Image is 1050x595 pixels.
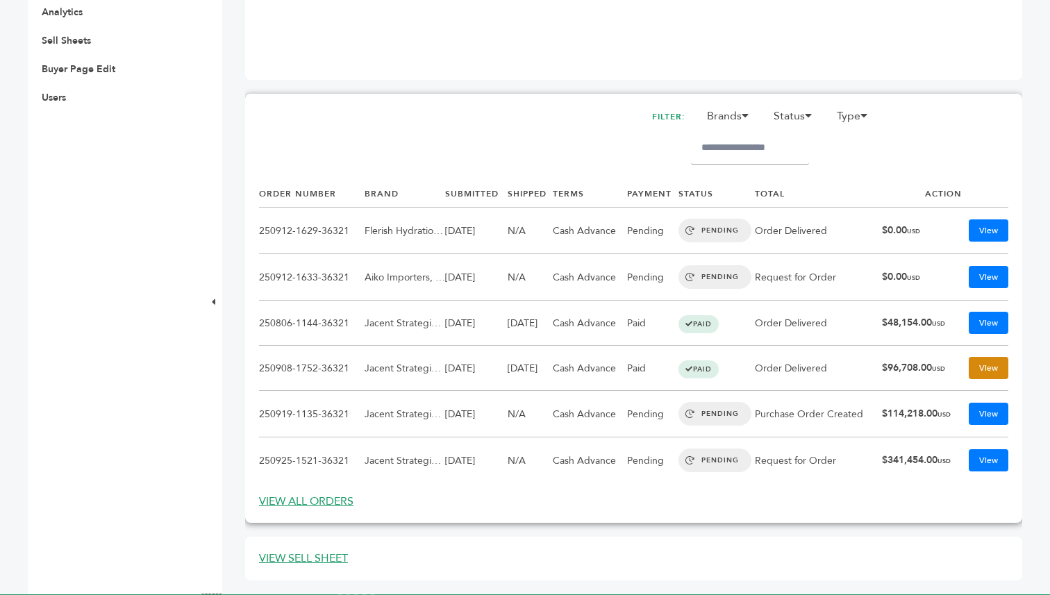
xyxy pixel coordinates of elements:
td: Jacent Strategic Manufacturing, LLC [365,437,445,484]
td: $0.00 [882,208,962,254]
td: Pending [627,254,679,301]
th: PAYMENT [627,181,679,207]
td: Request for Order [755,254,881,301]
span: USD [937,410,951,419]
a: 250925-1521-36321 [259,454,349,467]
td: Cash Advance [553,391,626,437]
th: BRAND [365,181,445,207]
th: SUBMITTED [445,181,508,207]
td: [DATE] [445,391,508,437]
td: [DATE] [508,301,553,346]
a: View [969,266,1008,288]
td: $0.00 [882,254,962,301]
td: [DATE] [445,301,508,346]
td: Cash Advance [553,254,626,301]
td: Pending [627,208,679,254]
a: VIEW ALL ORDERS [259,494,353,509]
td: N/A [508,208,553,254]
span: USD [932,319,945,328]
a: 250912-1629-36321 [259,224,349,237]
td: Pending [627,437,679,484]
a: 250919-1135-36321 [259,408,349,421]
span: PENDING [678,265,751,289]
td: Paid [627,346,679,391]
a: VIEW SELL SHEET [259,551,348,566]
td: Cash Advance [553,301,626,346]
td: Aiko Importers, Inc. [365,254,445,301]
td: $96,708.00 [882,346,962,391]
a: View [969,403,1008,425]
td: N/A [508,391,553,437]
td: $341,454.00 [882,437,962,484]
td: Jacent Strategic Manufacturing, LLC [365,346,445,391]
a: View [969,312,1008,334]
a: 250908-1752-36321 [259,362,349,375]
span: USD [932,364,945,373]
td: N/A [508,437,553,484]
a: Analytics [42,6,83,19]
td: [DATE] [508,346,553,391]
a: Sell Sheets [42,34,91,47]
td: Request for Order [755,437,881,484]
a: 250806-1144-36321 [259,317,349,330]
td: Cash Advance [553,437,626,484]
th: TOTAL [755,181,881,207]
td: Order Delivered [755,346,881,391]
li: Brands [700,108,764,131]
a: View [969,449,1008,471]
input: Filter by keywords [691,131,809,165]
th: SHIPPED [508,181,553,207]
td: Jacent Strategic Manufacturing, LLC [365,391,445,437]
td: $114,218.00 [882,391,962,437]
span: USD [907,227,920,235]
span: PAID [678,360,719,378]
a: 250912-1633-36321 [259,271,349,284]
td: Cash Advance [553,208,626,254]
td: Paid [627,301,679,346]
a: Users [42,91,66,104]
span: USD [937,457,951,465]
span: PENDING [678,449,751,472]
td: [DATE] [445,346,508,391]
a: View [969,219,1008,242]
td: Order Delivered [755,208,881,254]
th: ORDER NUMBER [259,181,365,207]
td: Flerish Hydration, Inc. [365,208,445,254]
span: PENDING [678,402,751,426]
td: [DATE] [445,437,508,484]
a: View [969,357,1008,379]
h2: FILTER: [652,108,685,126]
li: Type [830,108,883,131]
td: Jacent Strategic Manufacturing, LLC [365,301,445,346]
li: Status [767,108,827,131]
th: ACTION [882,181,962,207]
th: STATUS [678,181,755,207]
td: [DATE] [445,254,508,301]
th: TERMS [553,181,626,207]
span: PENDING [678,219,751,242]
td: N/A [508,254,553,301]
a: Buyer Page Edit [42,62,115,76]
td: [DATE] [445,208,508,254]
td: Order Delivered [755,301,881,346]
td: Purchase Order Created [755,391,881,437]
span: PAID [678,315,719,333]
td: $48,154.00 [882,301,962,346]
td: Cash Advance [553,346,626,391]
span: USD [907,274,920,282]
td: Pending [627,391,679,437]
